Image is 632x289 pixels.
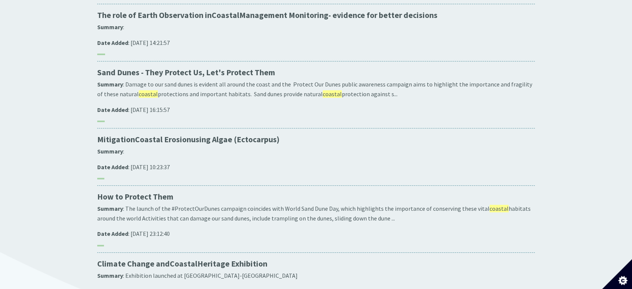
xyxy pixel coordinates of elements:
strong: Summary [97,205,123,212]
p: Climate Change and Heritage Exhibition [97,259,535,269]
span: coastal [139,90,158,98]
a: Sand Dunes - They Protect Us, Let's Protect Them Summary: Damage to our sand dunes is evident all... [97,67,535,122]
a: MitigationCoastal Erosionusing Algae (Ectocarpus) Summary: Date Added: [DATE] 10:23:37 [97,134,535,179]
span: coastal [490,205,509,212]
p: Sand Dunes - They Protect Us, Let's Protect Them [97,67,535,78]
p: : The launch of the #ProtectOurDunes campaign coincides with World Sand Dune Day, which highlight... [97,204,535,223]
strong: Summary [97,80,123,88]
strong: Summary [97,272,123,279]
span: Coastal [170,259,197,269]
p: : [DATE] 16:15:57 [97,105,535,115]
strong: Date Added [97,106,128,113]
p: The role of Earth Observation in Management Monitoring- evidence for better decisions [97,10,535,21]
span: Coastal [212,10,239,20]
span: Erosion [164,134,191,144]
span: Coastal [135,134,163,144]
p: : Exhibition launched at [GEOGRAPHIC_DATA]-[GEOGRAPHIC_DATA] [97,271,535,281]
strong: Date Added [97,163,128,171]
p: : [DATE] 23:12:40 [97,229,535,239]
span: coastal [323,90,342,98]
strong: Summary [97,23,123,31]
p: : [97,22,535,32]
a: How to Protect Them Summary: The launch of the #ProtectOurDunes campaign coincides with World San... [97,192,535,246]
p: How to Protect Them [97,192,535,202]
button: Set cookie preferences [602,259,632,289]
strong: Date Added [97,39,128,46]
p: : [DATE] 14:21:57 [97,38,535,48]
p: Mitigation using Algae (Ectocarpus) [97,134,535,145]
p: : [DATE] 10:23:37 [97,162,535,172]
strong: Date Added [97,230,128,237]
a: The role of Earth Observation inCoastalManagement Monitoring- evidence for better decisions Summa... [97,10,535,55]
strong: Summary [97,147,123,155]
p: : Damage to our sand dunes is evident all around the coast and the Protect Our Dunes public aware... [97,80,535,99]
p: : [97,147,535,156]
